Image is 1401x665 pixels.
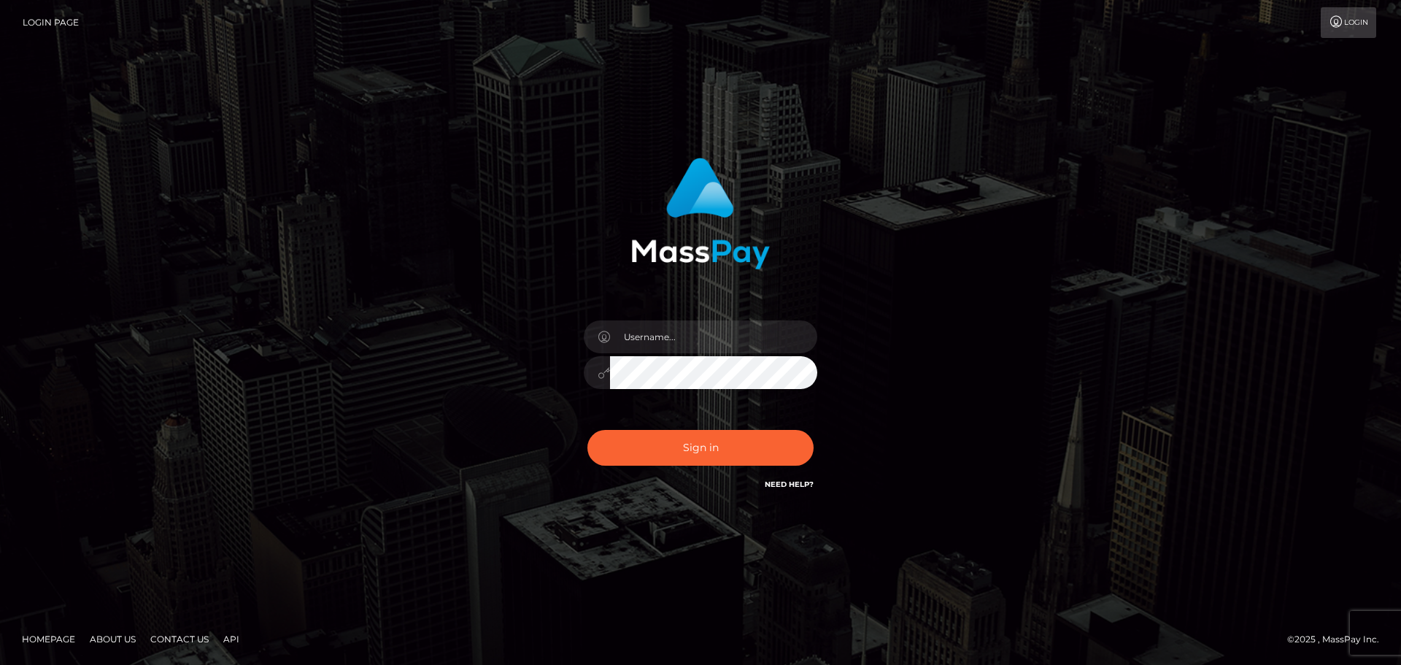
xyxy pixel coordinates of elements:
a: API [217,628,245,650]
a: About Us [84,628,142,650]
a: Homepage [16,628,81,650]
input: Username... [610,320,817,353]
a: Contact Us [144,628,215,650]
a: Login [1321,7,1376,38]
button: Sign in [587,430,814,466]
a: Login Page [23,7,79,38]
img: MassPay Login [631,158,770,269]
a: Need Help? [765,480,814,489]
div: © 2025 , MassPay Inc. [1287,631,1390,647]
